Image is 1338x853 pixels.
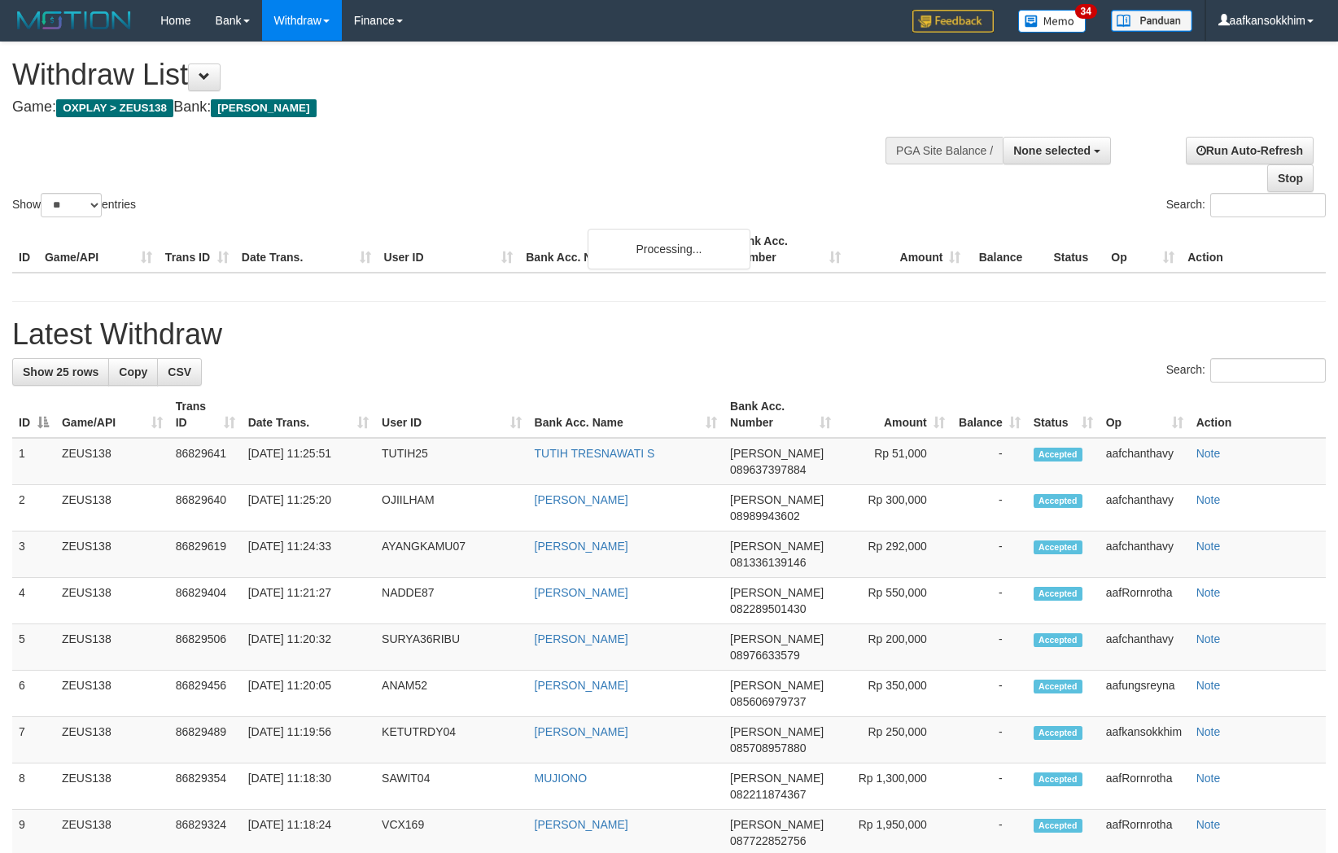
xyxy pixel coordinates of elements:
td: aafchanthavy [1100,624,1190,671]
th: Bank Acc. Number: activate to sort column ascending [724,392,837,438]
th: Balance: activate to sort column ascending [951,392,1027,438]
span: Accepted [1034,819,1082,833]
td: 86829619 [169,531,242,578]
a: CSV [157,358,202,386]
td: - [951,763,1027,810]
td: [DATE] 11:18:30 [242,763,375,810]
div: PGA Site Balance / [885,137,1003,164]
td: KETUTRDY04 [375,717,528,763]
th: Action [1181,226,1326,273]
td: [DATE] 11:20:05 [242,671,375,717]
td: 86829489 [169,717,242,763]
a: [PERSON_NAME] [535,586,628,599]
th: Balance [967,226,1047,273]
td: SURYA36RIBU [375,624,528,671]
td: ANAM52 [375,671,528,717]
td: [DATE] 11:25:51 [242,438,375,485]
td: 6 [12,671,55,717]
span: Accepted [1034,680,1082,693]
input: Search: [1210,193,1326,217]
th: ID [12,226,38,273]
th: Amount: activate to sort column ascending [837,392,951,438]
span: [PERSON_NAME] [730,493,824,506]
span: [PERSON_NAME] [730,679,824,692]
a: Note [1196,447,1221,460]
td: Rp 250,000 [837,717,951,763]
td: 2 [12,485,55,531]
span: Show 25 rows [23,365,98,378]
th: Status: activate to sort column ascending [1027,392,1100,438]
th: Trans ID [159,226,235,273]
td: [DATE] 11:21:27 [242,578,375,624]
th: User ID [378,226,520,273]
img: Feedback.jpg [912,10,994,33]
td: [DATE] 11:25:20 [242,485,375,531]
a: Copy [108,358,158,386]
a: Note [1196,679,1221,692]
td: ZEUS138 [55,485,169,531]
td: TUTIH25 [375,438,528,485]
td: aafRornrotha [1100,578,1190,624]
span: [PERSON_NAME] [730,540,824,553]
td: aafchanthavy [1100,438,1190,485]
th: Op [1104,226,1181,273]
span: [PERSON_NAME] [730,447,824,460]
a: [PERSON_NAME] [535,632,628,645]
td: ZEUS138 [55,717,169,763]
span: Copy 081336139146 to clipboard [730,556,806,569]
td: ZEUS138 [55,763,169,810]
span: Copy 08976633579 to clipboard [730,649,800,662]
span: Copy 085606979737 to clipboard [730,695,806,708]
span: OXPLAY > ZEUS138 [56,99,173,117]
td: [DATE] 11:24:33 [242,531,375,578]
th: Action [1190,392,1326,438]
span: Accepted [1034,726,1082,740]
a: Note [1196,493,1221,506]
span: Accepted [1034,772,1082,786]
th: Status [1047,226,1104,273]
a: [PERSON_NAME] [535,540,628,553]
h4: Game: Bank: [12,99,876,116]
span: Accepted [1034,540,1082,554]
td: 86829640 [169,485,242,531]
span: Accepted [1034,448,1082,461]
td: 4 [12,578,55,624]
th: Amount [847,226,968,273]
span: Copy 08989943602 to clipboard [730,510,800,523]
span: Copy 089637397884 to clipboard [730,463,806,476]
a: Note [1196,725,1221,738]
td: 3 [12,531,55,578]
th: Game/API [38,226,159,273]
h1: Withdraw List [12,59,876,91]
span: [PERSON_NAME] [730,586,824,599]
label: Search: [1166,358,1326,383]
th: Bank Acc. Number [727,226,847,273]
span: 34 [1075,4,1097,19]
a: [PERSON_NAME] [535,679,628,692]
th: Bank Acc. Name: activate to sort column ascending [528,392,724,438]
button: None selected [1003,137,1111,164]
td: 7 [12,717,55,763]
td: aafkansokkhim [1100,717,1190,763]
span: [PERSON_NAME] [730,818,824,831]
th: Op: activate to sort column ascending [1100,392,1190,438]
td: - [951,671,1027,717]
span: Copy 082289501430 to clipboard [730,602,806,615]
span: CSV [168,365,191,378]
a: Note [1196,632,1221,645]
td: 86829506 [169,624,242,671]
td: 86829456 [169,671,242,717]
td: Rp 200,000 [837,624,951,671]
span: [PERSON_NAME] [730,632,824,645]
td: Rp 51,000 [837,438,951,485]
td: OJIILHAM [375,485,528,531]
label: Show entries [12,193,136,217]
th: User ID: activate to sort column ascending [375,392,528,438]
td: 86829404 [169,578,242,624]
span: Accepted [1034,494,1082,508]
h1: Latest Withdraw [12,318,1326,351]
div: Processing... [588,229,750,269]
img: MOTION_logo.png [12,8,136,33]
img: panduan.png [1111,10,1192,32]
td: ZEUS138 [55,671,169,717]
